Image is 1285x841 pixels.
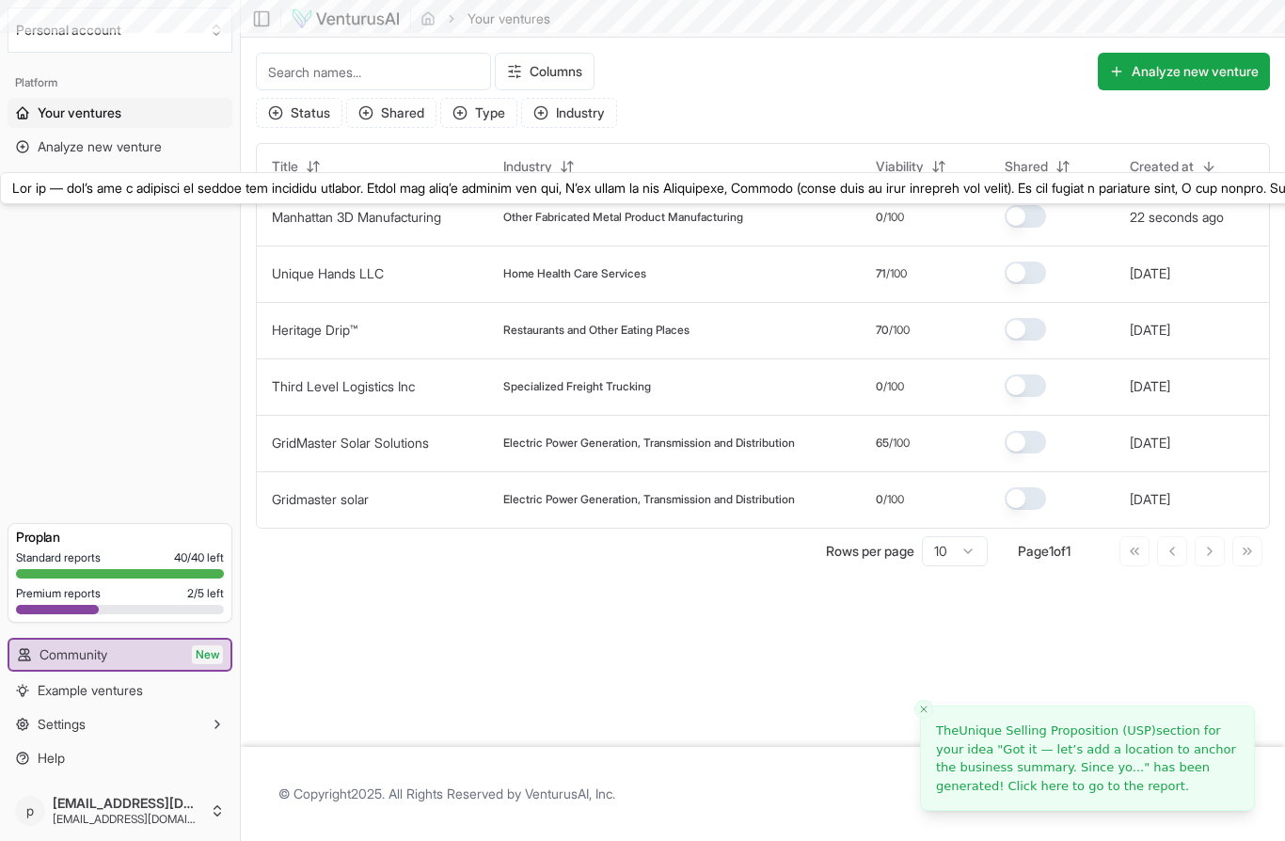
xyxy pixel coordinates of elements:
button: [DATE] [1130,434,1170,452]
button: Type [440,98,517,128]
span: Specialized Freight Trucking [503,379,651,394]
a: VenturusAI, Inc [525,785,612,801]
button: Columns [495,53,595,90]
span: 0 [876,210,883,225]
a: Your ventures [8,98,232,128]
span: of [1054,543,1066,559]
a: Third Level Logistics Inc [272,378,415,394]
span: p [15,796,45,826]
button: Gridmaster solar [272,490,369,509]
a: Gridmaster solar [272,491,369,507]
span: The section for your idea " " has been generated! Click here to go to the report. [936,723,1236,793]
h3: Pro plan [16,528,224,547]
span: Restaurants and Other Eating Places [503,323,690,338]
button: GridMaster Solar Solutions [272,434,429,452]
a: CommunityNew [9,640,230,670]
span: Home Health Care Services [503,266,646,281]
span: [EMAIL_ADDRESS][DOMAIN_NAME] [53,812,202,827]
span: Industry [503,157,552,176]
span: Settings [38,715,86,734]
span: Unique Selling Proposition (USP) [959,723,1156,738]
span: Created at [1130,157,1194,176]
span: /100 [889,323,910,338]
span: 40 / 40 left [174,550,224,565]
button: Title [261,151,332,182]
span: Premium reports [16,586,101,601]
span: 1 [1066,543,1071,559]
span: © Copyright 2025 . All Rights Reserved by . [278,785,615,803]
button: Heritage Drip™ [272,321,357,340]
button: [DATE] [1130,490,1170,509]
a: Help [8,743,232,773]
a: Heritage Drip™ [272,322,357,338]
button: Status [256,98,342,128]
button: p[EMAIL_ADDRESS][DOMAIN_NAME][EMAIL_ADDRESS][DOMAIN_NAME] [8,788,232,833]
span: /100 [889,436,910,451]
button: Shared [993,151,1082,182]
span: New [192,645,223,664]
div: Platform [8,68,232,98]
button: Created at [1118,151,1228,182]
span: Electric Power Generation, Transmission and Distribution [503,492,795,507]
span: 71 [876,266,886,281]
span: Community [40,645,107,664]
button: [DATE] [1130,264,1170,283]
span: Your ventures [38,103,121,122]
button: [DATE] [1130,321,1170,340]
span: /100 [886,266,907,281]
p: Rows per page [826,542,914,561]
button: 22 seconds ago [1130,208,1224,227]
span: Standard reports [16,550,101,565]
button: Analyze new venture [1098,53,1270,90]
span: Viability [876,157,924,176]
span: 2 / 5 left [187,586,224,601]
a: TheUnique Selling Proposition (USP)section for your idea "Got it — let’s add a location to anchor... [936,722,1239,795]
span: /100 [883,379,904,394]
input: Search names... [256,53,491,90]
span: Shared [1005,157,1048,176]
button: [DATE] [1130,377,1170,396]
span: 1 [1049,543,1054,559]
span: Example ventures [38,681,143,700]
span: Electric Power Generation, Transmission and Distribution [503,436,795,451]
a: Example ventures [8,675,232,706]
span: Page [1018,543,1049,559]
span: Title [272,157,298,176]
a: GridMaster Solar Solutions [272,435,429,451]
button: Viability [865,151,958,182]
button: Unique Hands LLC [272,264,384,283]
a: Unique Hands LLC [272,265,384,281]
span: Analyze new venture [38,137,162,156]
span: 65 [876,436,889,451]
span: /100 [883,210,904,225]
button: Industry [492,151,586,182]
button: Industry [521,98,617,128]
button: Settings [8,709,232,739]
a: Manhattan 3D Manufacturing [272,209,441,225]
button: Shared [346,98,436,128]
button: Manhattan 3D Manufacturing [272,208,441,227]
span: 0 [876,379,883,394]
span: /100 [883,492,904,507]
a: Analyze new venture [8,132,232,162]
span: Got it — let’s add a location to anchor the business summary. Since yo... [936,742,1236,775]
span: 0 [876,492,883,507]
span: Other Fabricated Metal Product Manufacturing [503,210,743,225]
span: Help [38,749,65,768]
button: Close toast [914,700,933,719]
span: 70 [876,323,889,338]
span: [EMAIL_ADDRESS][DOMAIN_NAME] [53,795,202,812]
button: Third Level Logistics Inc [272,377,415,396]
